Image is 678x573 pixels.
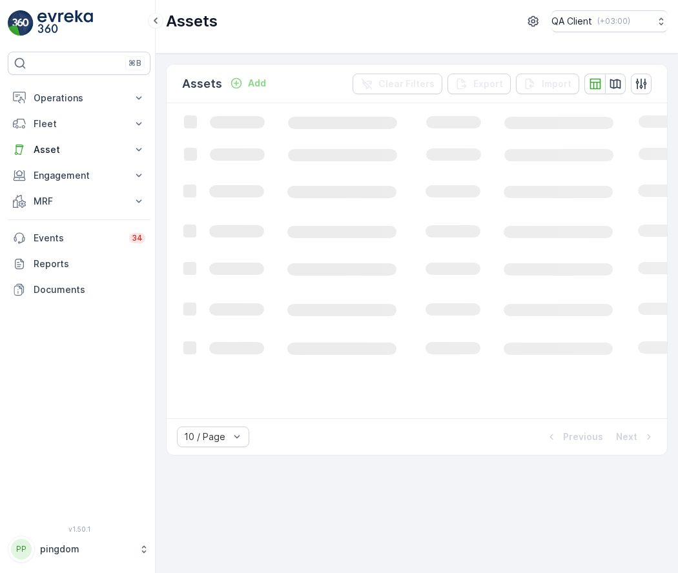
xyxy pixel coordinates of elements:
[37,10,93,36] img: logo_light-DOdMpM7g.png
[40,543,132,556] p: pingdom
[34,257,145,270] p: Reports
[34,169,125,182] p: Engagement
[34,283,145,296] p: Documents
[248,77,266,90] p: Add
[597,16,630,26] p: ( +03:00 )
[8,188,150,214] button: MRF
[616,430,637,443] p: Next
[8,277,150,303] a: Documents
[34,195,125,208] p: MRF
[182,75,222,93] p: Assets
[34,117,125,130] p: Fleet
[447,74,511,94] button: Export
[34,232,121,245] p: Events
[544,429,604,445] button: Previous
[542,77,571,90] p: Import
[378,77,435,90] p: Clear Filters
[8,10,34,36] img: logo
[166,11,218,32] p: Assets
[353,74,442,94] button: Clear Filters
[8,85,150,111] button: Operations
[34,143,125,156] p: Asset
[8,163,150,188] button: Engagement
[8,137,150,163] button: Asset
[563,430,603,443] p: Previous
[8,111,150,137] button: Fleet
[615,429,657,445] button: Next
[8,525,150,533] span: v 1.50.1
[8,251,150,277] a: Reports
[128,58,141,68] p: ⌘B
[225,75,271,91] button: Add
[551,10,668,32] button: QA Client(+03:00)
[132,233,143,243] p: 34
[11,539,32,559] div: PP
[8,225,150,251] a: Events34
[473,77,503,90] p: Export
[34,92,125,105] p: Operations
[551,15,592,28] p: QA Client
[8,536,150,563] button: PPpingdom
[516,74,579,94] button: Import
